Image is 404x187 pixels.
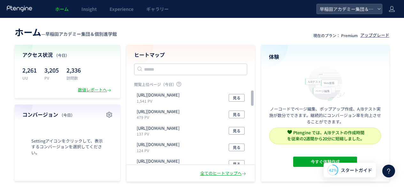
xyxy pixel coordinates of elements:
span: 見る [233,127,240,135]
span: 見る [233,160,240,168]
p: 1,541 PV [137,98,182,104]
span: スタートガイド [341,167,372,174]
div: 全てのヒートマップへ [200,170,247,176]
button: 見る [229,127,245,135]
p: https://waseda-ac.co.jp/elementary/option/target [137,158,179,164]
p: 2,261 [22,65,37,75]
span: （今日） [59,112,75,118]
p: 現在のプラン： Premium [313,33,358,38]
p: 2,336 [66,65,81,75]
p: https://waseda-ac.co.jp/elementary/challenge [137,109,179,115]
p: https://waseda-ac.co.jp/special/shortcourse_summer [137,142,179,148]
div: アップグレード [360,32,389,38]
button: 見る [229,144,245,151]
div: — [15,26,117,38]
p: 119 PV [137,164,182,170]
button: 今すぐ体験作成 [293,157,357,167]
p: ノーコードでページ編集、ポップアップ作成、A/Bテスト実施が数分でできます。継続的にコンバージョン率を向上させることができます。 [269,106,382,125]
h4: コンバージョン [22,111,112,118]
p: 479 PV [137,114,182,120]
span: 今すぐ体験作成 [311,157,340,167]
p: 124 PV [137,148,182,153]
span: ホーム [55,6,69,12]
span: 見る [233,94,240,102]
span: 42% [329,167,337,173]
p: 閲覧上位ページ（今日） [134,82,247,90]
img: svg+xml,%3c [287,130,292,134]
h4: ヒートマップ [134,51,247,58]
p: 3,205 [44,65,59,75]
span: Settingアイコンをクリックして、表示するコンバージョンを選択してください。 [22,138,112,156]
p: 137 PV [137,131,182,136]
p: PV [44,75,59,81]
div: 数値レポートへ [78,87,112,93]
h4: アクセス状況 [22,51,112,58]
p: 訪問数 [66,75,81,81]
span: Insight [81,6,97,12]
span: Experience [110,6,133,12]
span: 早稲田アカデミー集団＆個別進学館 [318,4,375,14]
p: UU [22,75,37,81]
h4: 体験 [269,53,382,60]
p: https://waseaca-kobetsu.jp [137,92,179,98]
button: 見る [229,94,245,102]
span: 早稲田アカデミー集団＆個別進学館 [45,31,117,37]
button: 見る [229,111,245,118]
span: ホーム [15,26,41,38]
span: ギャラリー [146,6,169,12]
span: Ptengine では、A/Bテストの作成時間 を従来の2週間から20分に短縮しました。 [287,129,364,142]
img: home_experience_onbo_jp-C5-EgdA0.svg [302,64,348,102]
p: https://waseda-ac.co.jp/elementary [137,125,179,131]
button: 見る [229,160,245,168]
span: 見る [233,144,240,151]
span: 見る [233,111,240,118]
span: （今日） [54,52,69,58]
